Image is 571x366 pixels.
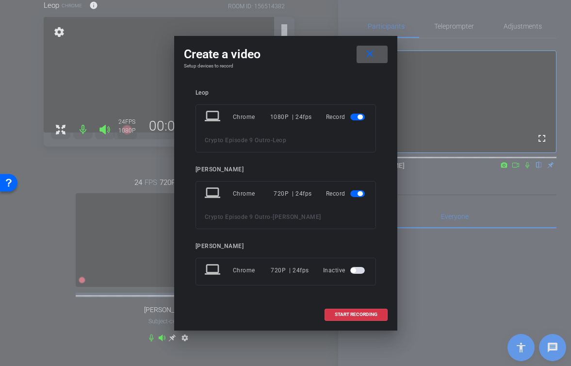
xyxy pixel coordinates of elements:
[271,214,273,220] span: -
[326,185,367,202] div: Record
[271,137,273,144] span: -
[325,309,388,321] button: START RECORDING
[196,89,376,97] div: Leop
[326,108,367,126] div: Record
[233,108,270,126] div: Chrome
[270,108,312,126] div: 1080P | 24fps
[274,185,312,202] div: 720P | 24fps
[335,312,377,317] span: START RECORDING
[364,48,376,60] mat-icon: close
[273,214,321,220] span: [PERSON_NAME]
[271,262,309,279] div: 720P | 24fps
[205,262,222,279] mat-icon: laptop
[184,63,388,69] h4: Setup devices to record
[205,108,222,126] mat-icon: laptop
[233,185,274,202] div: Chrome
[196,243,376,250] div: [PERSON_NAME]
[205,137,271,144] span: Crypto Episode 9 Outro
[205,214,271,220] span: Crypto Episode 9 Outro
[233,262,271,279] div: Chrome
[273,137,286,144] span: Leop
[184,46,388,63] div: Create a video
[323,262,367,279] div: Inactive
[205,185,222,202] mat-icon: laptop
[196,166,376,173] div: [PERSON_NAME]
